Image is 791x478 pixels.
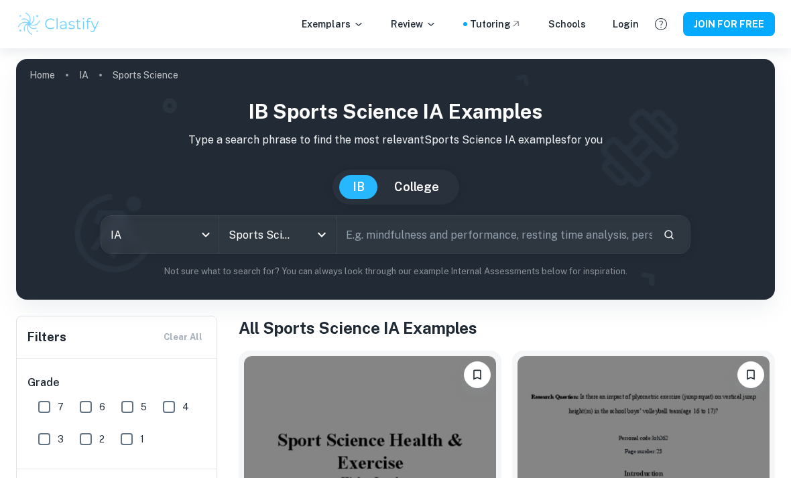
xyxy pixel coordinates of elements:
[113,68,178,82] p: Sports Science
[79,66,88,84] a: IA
[381,175,452,199] button: College
[658,223,680,246] button: Search
[337,216,652,253] input: E.g. mindfulness and performance, resting time analysis, personality and sport...
[29,66,55,84] a: Home
[99,400,105,414] span: 6
[302,17,364,32] p: Exemplars
[27,375,207,391] h6: Grade
[16,59,775,300] img: profile cover
[312,225,331,244] button: Open
[737,361,764,388] button: Please log in to bookmark exemplars
[182,400,189,414] span: 4
[464,361,491,388] button: Please log in to bookmark exemplars
[99,432,105,446] span: 2
[613,17,639,32] a: Login
[27,132,764,148] p: Type a search phrase to find the most relevant Sports Science IA examples for you
[391,17,436,32] p: Review
[683,12,775,36] button: JOIN FOR FREE
[140,432,144,446] span: 1
[101,216,219,253] div: IA
[141,400,147,414] span: 5
[239,316,775,340] h1: All Sports Science IA Examples
[58,400,64,414] span: 7
[58,432,64,446] span: 3
[339,175,378,199] button: IB
[548,17,586,32] a: Schools
[27,97,764,127] h1: IB Sports Science IA examples
[27,328,66,347] h6: Filters
[470,17,522,32] a: Tutoring
[27,265,764,278] p: Not sure what to search for? You can always look through our example Internal Assessments below f...
[650,13,672,36] button: Help and Feedback
[16,11,101,38] img: Clastify logo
